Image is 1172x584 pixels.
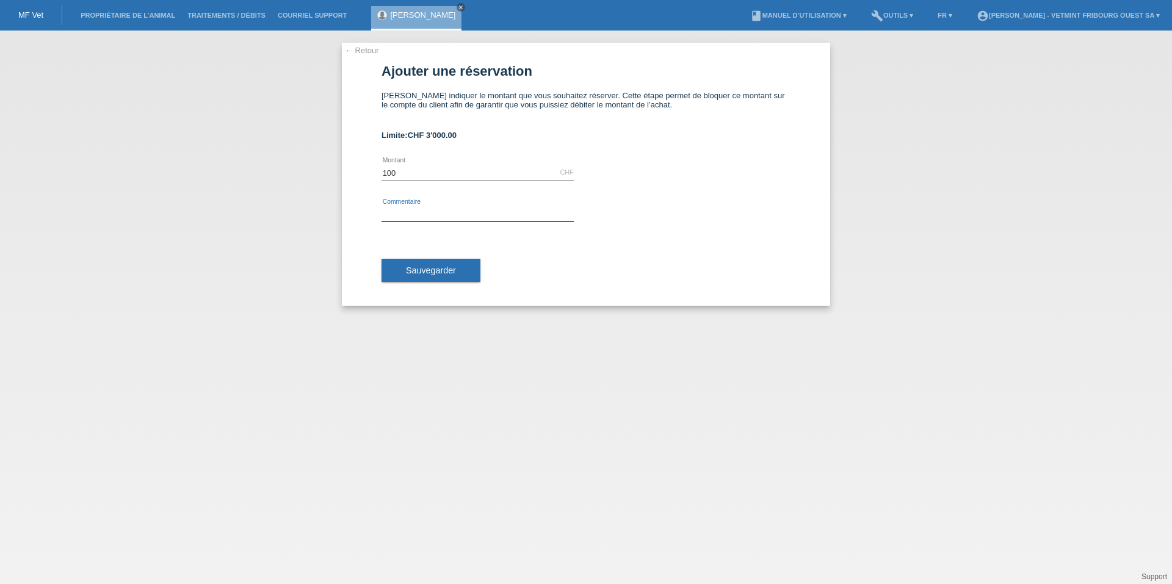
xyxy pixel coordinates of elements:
[18,10,43,20] a: MF Vet
[382,91,790,118] div: [PERSON_NAME] indiquer le montant que vous souhaitez réserver. Cette étape permet de bloquer ce m...
[971,12,1166,19] a: account_circle[PERSON_NAME] - Vetmint Fribourg Ouest SA ▾
[181,12,272,19] a: Traitements / débits
[457,3,465,12] a: close
[931,12,958,19] a: FR ▾
[406,265,456,275] span: Sauvegarder
[1141,572,1167,581] a: Support
[750,10,762,22] i: book
[871,10,883,22] i: build
[390,10,455,20] a: [PERSON_NAME]
[865,12,919,19] a: buildOutils ▾
[382,63,790,79] h1: Ajouter une réservation
[458,4,464,10] i: close
[408,131,457,140] span: CHF 3'000.00
[744,12,853,19] a: bookManuel d’utilisation ▾
[345,46,379,55] a: ← Retour
[382,131,457,140] b: Limite:
[272,12,353,19] a: Courriel Support
[977,10,989,22] i: account_circle
[560,168,574,176] div: CHF
[74,12,181,19] a: Propriétaire de l’animal
[382,259,480,282] button: Sauvegarder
